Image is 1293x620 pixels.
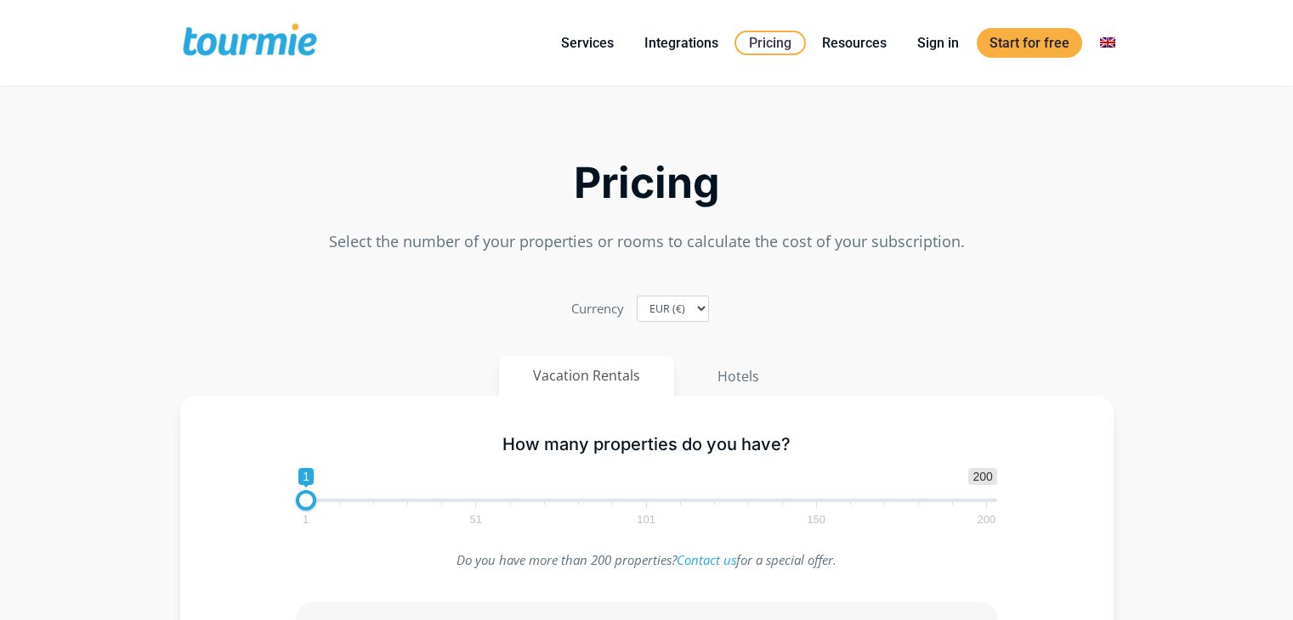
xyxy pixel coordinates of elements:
[634,516,658,523] span: 101
[632,32,731,54] a: Integrations
[180,230,1114,253] p: Select the number of your properties or rooms to calculate the cost of your subscription.
[571,297,624,320] label: Currency
[296,434,997,455] h5: How many properties do you have?
[180,163,1114,203] h2: Pricing
[300,516,311,523] span: 1
[298,468,314,485] span: 1
[977,28,1082,58] a: Start for free
[809,32,899,54] a: Resources
[968,468,996,485] span: 200
[683,356,794,397] button: Hotels
[548,32,627,54] a: Services
[677,551,736,568] a: Contact us
[975,516,999,523] span: 200
[905,32,972,54] a: Sign in
[734,31,806,55] a: Pricing
[296,549,997,572] p: Do you have more than 200 properties? for a special offer.
[468,516,485,523] span: 51
[804,516,828,523] span: 150
[499,356,674,396] button: Vacation Rentals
